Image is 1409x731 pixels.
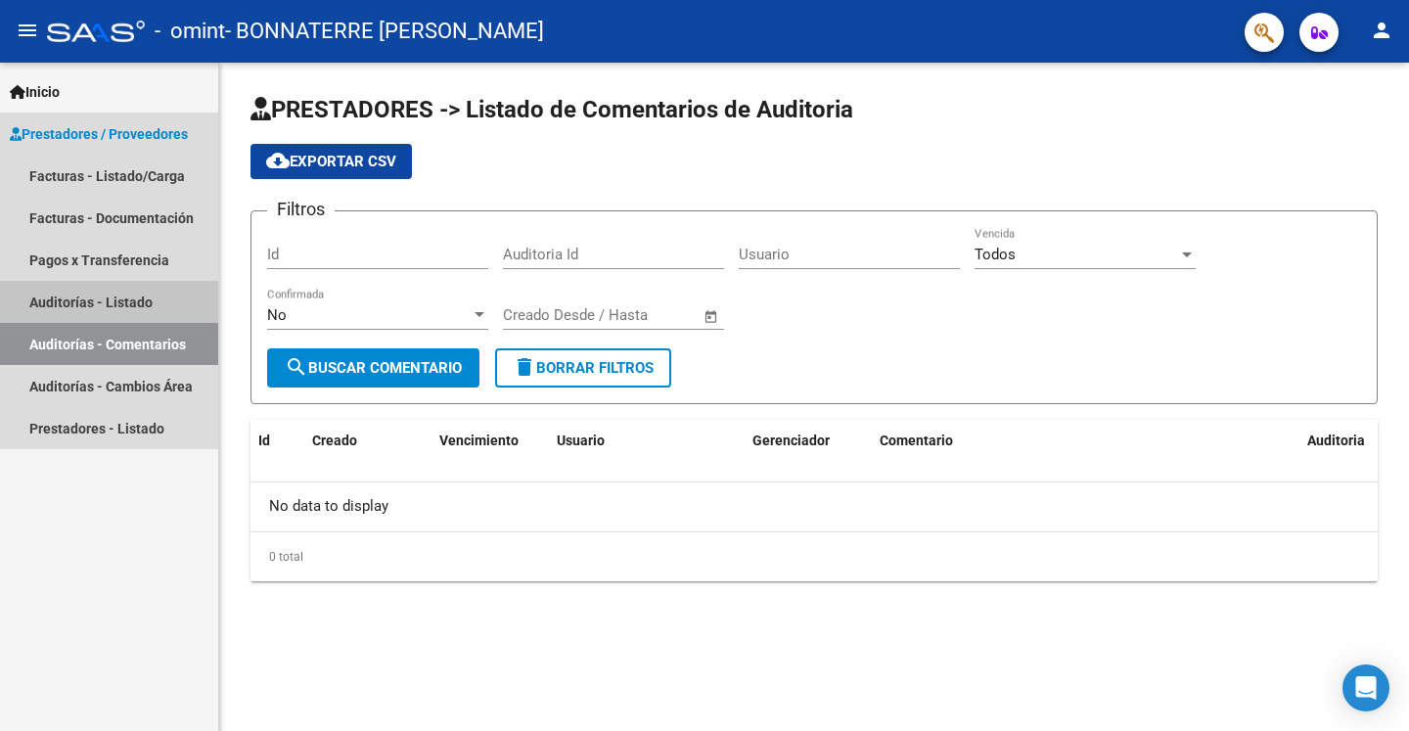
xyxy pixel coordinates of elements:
span: Exportar CSV [266,153,396,170]
div: 0 total [250,532,1378,581]
span: Auditoria [1307,433,1365,448]
mat-icon: menu [16,19,39,42]
h3: Filtros [267,196,335,223]
span: Gerenciador [752,433,830,448]
span: - omint [155,10,225,53]
mat-icon: search [285,355,308,379]
span: Vencimiento [439,433,519,448]
datatable-header-cell: Comentario [872,420,1299,462]
mat-icon: cloud_download [266,149,290,172]
mat-icon: delete [513,355,536,379]
span: Creado [312,433,357,448]
span: - BONNATERRE [PERSON_NAME] [225,10,544,53]
div: No data to display [250,482,1378,531]
span: Todos [975,246,1016,263]
input: Fecha inicio [503,306,582,324]
datatable-header-cell: Creado [304,420,432,462]
mat-icon: person [1370,19,1393,42]
span: Comentario [880,433,953,448]
button: Open calendar [701,305,723,328]
span: Usuario [557,433,605,448]
datatable-header-cell: Vencimiento [432,420,549,462]
button: Borrar Filtros [495,348,671,388]
button: Exportar CSV [250,144,412,179]
button: Buscar Comentario [267,348,479,388]
datatable-header-cell: Id [250,420,304,462]
datatable-header-cell: Usuario [549,420,745,462]
span: Prestadores / Proveedores [10,123,188,145]
span: PRESTADORES -> Listado de Comentarios de Auditoria [250,96,853,123]
datatable-header-cell: Auditoria [1299,420,1378,462]
datatable-header-cell: Gerenciador [745,420,872,462]
span: Buscar Comentario [285,359,462,377]
span: No [267,306,287,324]
span: Borrar Filtros [513,359,654,377]
span: Id [258,433,270,448]
div: Open Intercom Messenger [1342,664,1389,711]
input: Fecha fin [600,306,695,324]
span: Inicio [10,81,60,103]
